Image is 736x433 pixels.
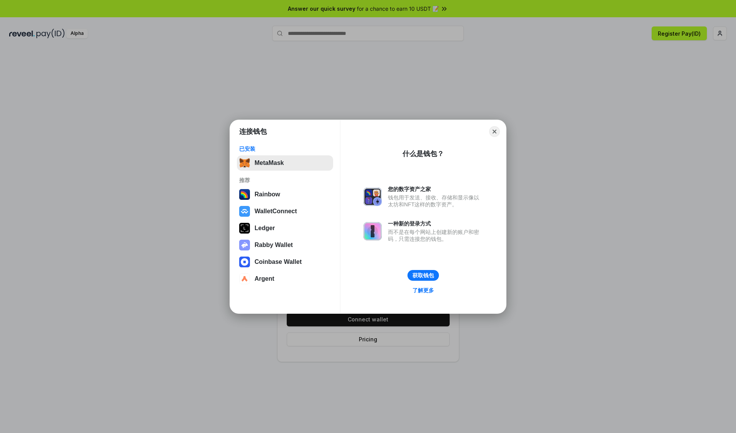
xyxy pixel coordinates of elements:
[363,222,382,240] img: svg+xml,%3Csvg%20xmlns%3D%22http%3A%2F%2Fwww.w3.org%2F2000%2Fsvg%22%20fill%3D%22none%22%20viewBox...
[237,204,333,219] button: WalletConnect
[239,177,331,184] div: 推荐
[255,160,284,166] div: MetaMask
[239,189,250,200] img: svg+xml,%3Csvg%20width%3D%22120%22%20height%3D%22120%22%20viewBox%3D%220%200%20120%20120%22%20fil...
[388,186,483,193] div: 您的数字资产之家
[237,271,333,286] button: Argent
[255,242,293,249] div: Rabby Wallet
[255,191,280,198] div: Rainbow
[388,229,483,242] div: 而不是在每个网站上创建新的账户和密码，只需连接您的钱包。
[407,270,439,281] button: 获取钱包
[239,273,250,284] img: svg+xml,%3Csvg%20width%3D%2228%22%20height%3D%2228%22%20viewBox%3D%220%200%2028%2028%22%20fill%3D...
[237,254,333,270] button: Coinbase Wallet
[489,126,500,137] button: Close
[239,127,267,136] h1: 连接钱包
[388,220,483,227] div: 一种新的登录方式
[363,188,382,206] img: svg+xml,%3Csvg%20xmlns%3D%22http%3A%2F%2Fwww.w3.org%2F2000%2Fsvg%22%20fill%3D%22none%22%20viewBox...
[255,208,297,215] div: WalletConnect
[408,285,439,295] a: 了解更多
[388,194,483,208] div: 钱包用于发送、接收、存储和显示像以太坊和NFT这样的数字资产。
[255,275,274,282] div: Argent
[237,237,333,253] button: Rabby Wallet
[412,272,434,279] div: 获取钱包
[239,240,250,250] img: svg+xml,%3Csvg%20xmlns%3D%22http%3A%2F%2Fwww.w3.org%2F2000%2Fsvg%22%20fill%3D%22none%22%20viewBox...
[237,155,333,171] button: MetaMask
[402,149,444,158] div: 什么是钱包？
[239,206,250,217] img: svg+xml,%3Csvg%20width%3D%2228%22%20height%3D%2228%22%20viewBox%3D%220%200%2028%2028%22%20fill%3D...
[239,223,250,234] img: svg+xml,%3Csvg%20xmlns%3D%22http%3A%2F%2Fwww.w3.org%2F2000%2Fsvg%22%20width%3D%2228%22%20height%3...
[237,221,333,236] button: Ledger
[239,257,250,267] img: svg+xml,%3Csvg%20width%3D%2228%22%20height%3D%2228%22%20viewBox%3D%220%200%2028%2028%22%20fill%3D...
[255,258,302,265] div: Coinbase Wallet
[412,287,434,294] div: 了解更多
[239,158,250,168] img: svg+xml,%3Csvg%20fill%3D%22none%22%20height%3D%2233%22%20viewBox%3D%220%200%2035%2033%22%20width%...
[239,145,331,152] div: 已安装
[237,187,333,202] button: Rainbow
[255,225,275,232] div: Ledger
